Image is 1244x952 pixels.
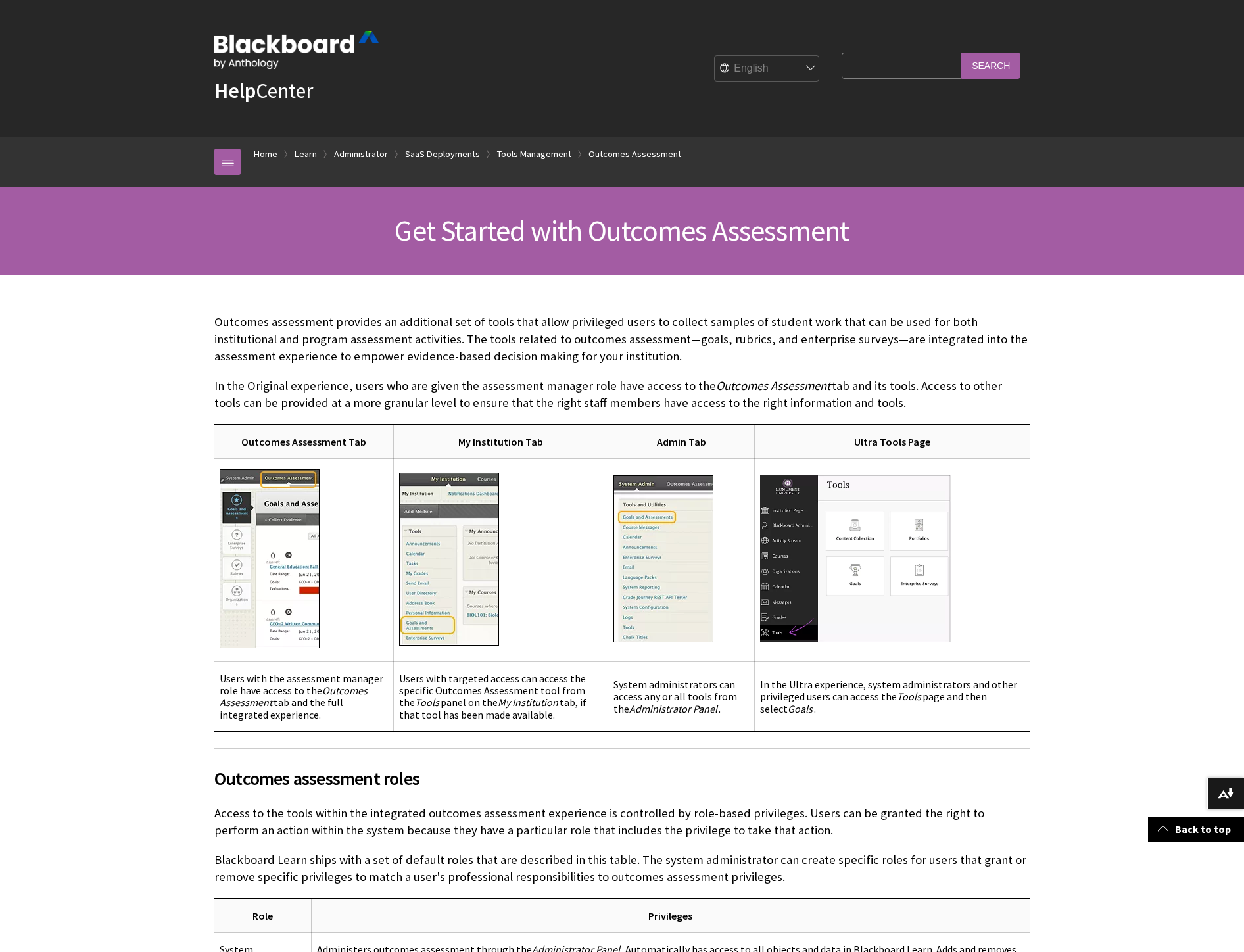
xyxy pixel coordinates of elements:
[254,146,277,162] a: Home
[608,661,754,732] td: System administrators can access any or all tools from the .
[854,435,930,448] span: Ultra Tools Page
[760,690,987,715] span: page and then select
[608,425,754,459] th: Admin Tab
[715,56,820,82] select: Site Language Selector
[393,425,608,459] th: My Institution Tab
[961,53,1020,78] input: Search
[1148,817,1244,842] a: Back to top
[788,702,813,715] span: Goals
[214,765,1030,792] span: Outcomes assessment roles
[393,661,608,732] td: Users with targeted access can access the specific Outcomes Assessment tool from the panel on the...
[497,146,571,162] a: Tools Management
[629,702,717,715] span: Administrator Panel
[311,899,1030,933] th: Privileges
[214,661,393,732] td: Users with the assessment manager role have access to the tab and the full integrated experience.
[214,78,256,104] strong: Help
[214,31,379,69] img: Blackboard by Anthology
[814,702,816,715] span: .
[498,696,558,709] span: My Institution
[415,696,439,709] span: Tools
[214,425,393,459] th: Outcomes Assessment Tab
[897,690,921,703] span: Tools
[214,314,1030,366] p: Outcomes assessment provides an additional set of tools that allow privileged users to collect sa...
[220,684,368,709] span: Outcomes Assessment
[405,146,480,162] a: SaaS Deployments
[760,678,1017,703] span: In the Ultra experience, system administrators and other privileged users can access the
[295,146,317,162] a: Learn
[214,78,313,104] a: HelpCenter
[214,805,1030,839] p: Access to the tools within the integrated outcomes assessment experience is controlled by role-ba...
[214,851,1030,886] p: Blackboard Learn ships with a set of default roles that are described in this table. The system a...
[214,377,1030,412] p: In the Original experience, users who are given the assessment manager role have access to the ta...
[334,146,388,162] a: Administrator
[214,899,311,933] th: Role
[588,146,681,162] a: Outcomes Assessment
[716,378,830,393] span: Outcomes Assessment
[395,212,849,249] span: Get Started with Outcomes Assessment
